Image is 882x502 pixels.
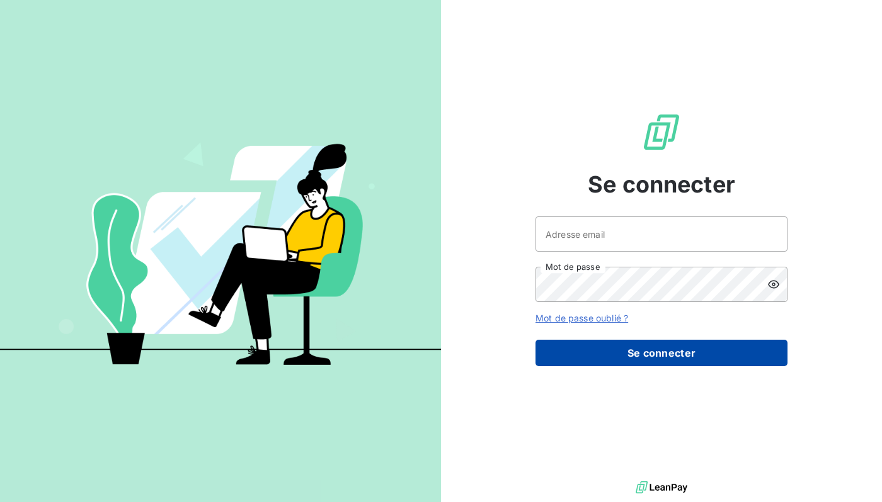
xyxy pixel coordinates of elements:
a: Mot de passe oublié ? [535,313,628,323]
img: logo [636,478,687,497]
button: Se connecter [535,340,787,366]
img: Logo LeanPay [641,112,682,152]
input: placeholder [535,216,787,252]
span: Se connecter [588,167,735,201]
